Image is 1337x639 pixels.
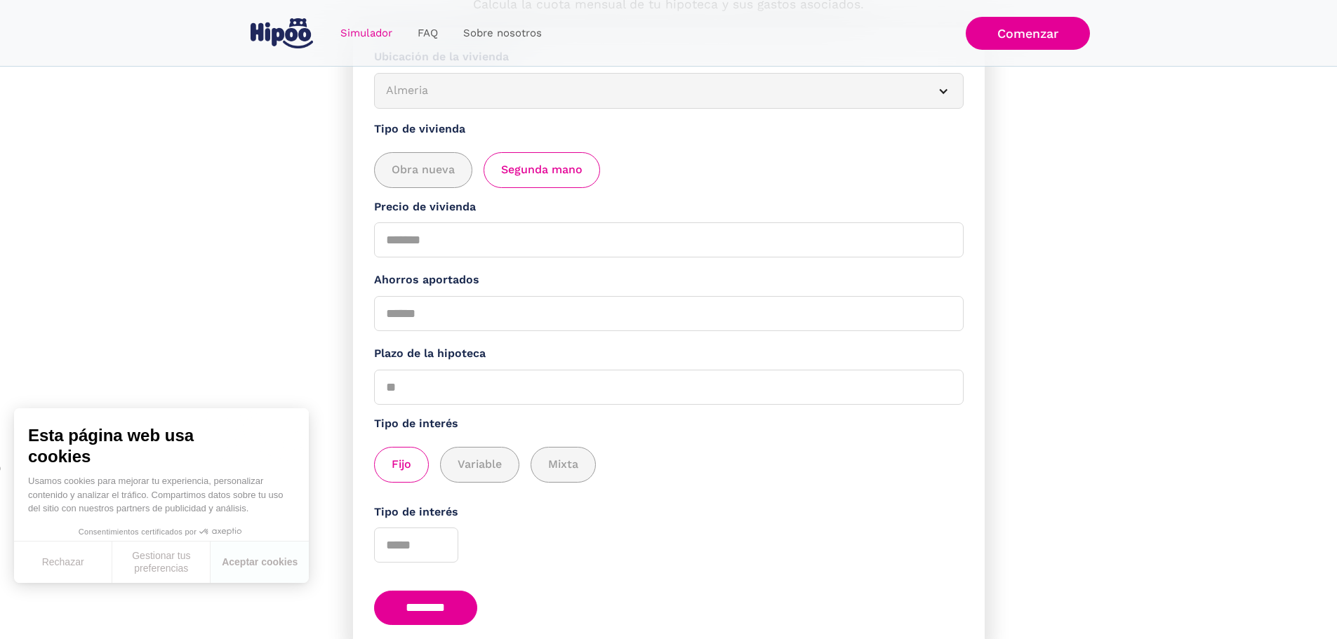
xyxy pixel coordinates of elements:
[374,415,964,433] label: Tipo de interés
[392,161,455,179] span: Obra nueva
[374,447,964,483] div: add_description_here
[248,13,317,54] a: home
[548,456,578,473] span: Mixta
[966,17,1090,50] a: Comenzar
[386,82,918,100] div: Almeria
[374,199,964,216] label: Precio de vivienda
[374,121,964,138] label: Tipo de vivienda
[374,271,964,289] label: Ahorros aportados
[458,456,502,473] span: Variable
[374,152,964,188] div: add_description_here
[328,20,405,47] a: Simulador
[501,161,583,179] span: Segunda mano
[374,73,964,109] article: Almeria
[392,456,411,473] span: Fijo
[374,504,964,521] label: Tipo de interés
[405,20,451,47] a: FAQ
[451,20,554,47] a: Sobre nosotros
[374,345,964,363] label: Plazo de la hipoteca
